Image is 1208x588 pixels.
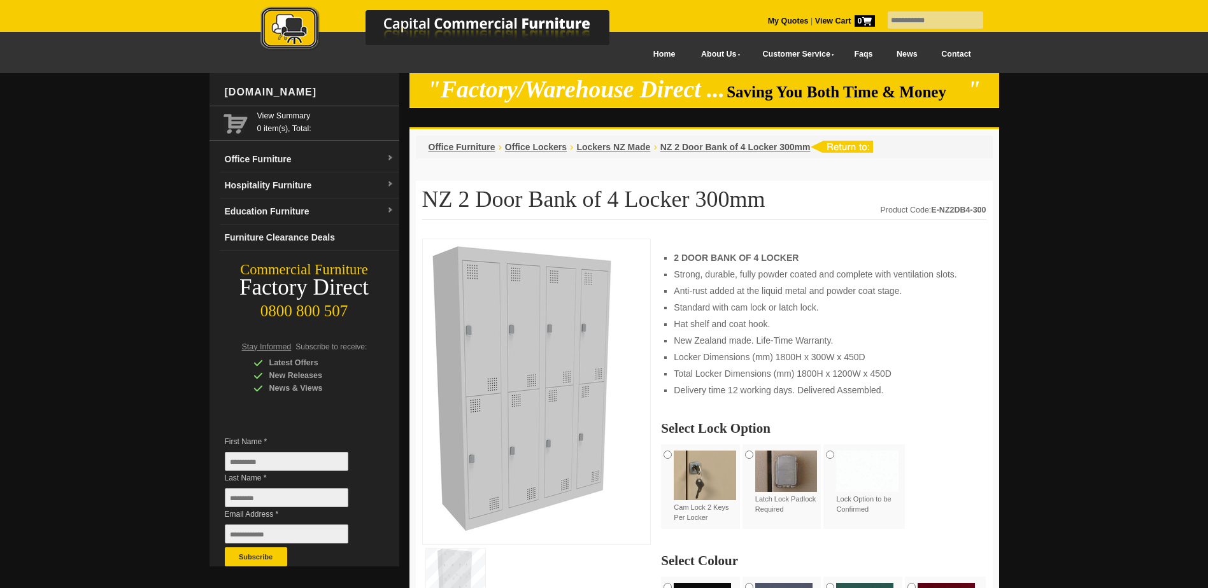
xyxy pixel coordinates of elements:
[810,141,873,153] img: return to
[815,17,875,25] strong: View Cart
[674,253,799,263] strong: 2 DOOR BANK OF 4 LOCKER
[661,554,986,567] h2: Select Colour
[880,204,986,216] div: Product Code:
[422,187,986,220] h1: NZ 2 Door Bank of 4 Locker 300mm
[220,146,399,172] a: Office Furnituredropdown
[225,524,348,543] input: Email Address *
[253,382,374,395] div: News & Views
[674,351,973,363] li: Locker Dimensions (mm) 1800H x 300W x 450D
[257,109,394,122] a: View Summary
[836,451,899,514] label: Lock Option to be Confirmed
[225,547,287,566] button: Subscribe
[225,508,367,521] span: Email Address *
[429,142,495,152] a: Office Furniture
[842,40,885,69] a: Faqs
[225,435,367,448] span: First Name *
[687,40,748,69] a: About Us
[242,342,292,351] span: Stay Informed
[387,181,394,188] img: dropdown
[931,206,986,214] strong: E-NZ2DB4-300
[674,384,973,396] li: Delivery time 12 working days. Delivered Assembled.
[674,301,973,314] li: Standard with cam lock or latch lock.
[885,40,929,69] a: News
[967,76,981,102] em: "
[257,109,394,133] span: 0 item(s), Total:
[674,318,973,330] li: Hat shelf and coat hook.
[755,451,818,492] img: Latch Lock Padlock Required
[505,142,567,152] a: Office Lockers
[576,142,650,152] a: Lockers NZ Made
[674,451,736,522] label: Cam Lock 2 Keys Per Locker
[653,141,657,153] li: ›
[855,15,875,27] span: 0
[387,155,394,162] img: dropdown
[499,141,502,153] li: ›
[210,296,399,320] div: 0800 800 507
[220,172,399,199] a: Hospitality Furnituredropdown
[727,83,965,101] span: Saving You Both Time & Money
[929,40,983,69] a: Contact
[220,199,399,225] a: Education Furnituredropdown
[295,342,367,351] span: Subscribe to receive:
[570,141,573,153] li: ›
[748,40,842,69] a: Customer Service
[427,76,725,102] em: "Factory/Warehouse Direct ...
[755,451,818,514] label: Latch Lock Padlock Required
[253,369,374,382] div: New Releases
[210,261,399,279] div: Commercial Furniture
[768,17,809,25] a: My Quotes
[220,73,399,111] div: [DOMAIN_NAME]
[674,367,973,380] li: Total Locker Dimensions (mm) 1800H x 1200W x 450D
[661,422,986,435] h2: Select Lock Option
[429,246,620,534] img: NZ 2 Door Bank of 4 Locker 300mm
[836,451,899,492] img: Lock Option to be Confirmed
[225,452,348,471] input: First Name *
[225,6,671,53] img: Capital Commercial Furniture Logo
[210,279,399,297] div: Factory Direct
[220,225,399,251] a: Furniture Clearance Deals
[674,451,736,500] img: Cam Lock 2 Keys Per Locker
[813,17,874,25] a: View Cart0
[225,6,671,57] a: Capital Commercial Furniture Logo
[660,142,811,152] a: NZ 2 Door Bank of 4 Locker 300mm
[225,488,348,507] input: Last Name *
[253,356,374,369] div: Latest Offers
[674,268,973,281] li: Strong, durable, fully powder coated and complete with ventilation slots.
[674,284,973,297] li: Anti-rust added at the liquid metal and powder coat stage.
[674,334,973,347] li: New Zealand made. Life-Time Warranty.
[387,207,394,214] img: dropdown
[225,472,367,484] span: Last Name *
